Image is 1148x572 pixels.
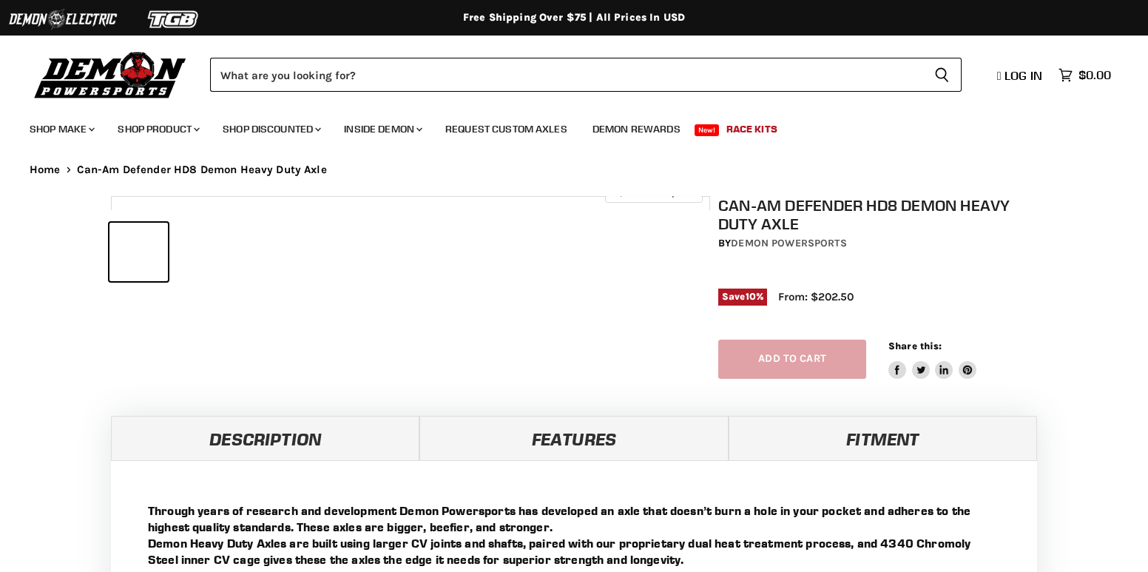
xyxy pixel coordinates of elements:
[236,223,294,281] button: IMAGE thumbnail
[30,48,192,101] img: Demon Powersports
[581,114,692,144] a: Demon Rewards
[746,291,756,302] span: 10
[333,114,431,144] a: Inside Demon
[111,416,419,460] a: Description
[118,5,229,33] img: TGB Logo 2
[173,223,232,281] button: IMAGE thumbnail
[718,196,1045,233] h1: Can-Am Defender HD8 Demon Heavy Duty Axle
[419,416,728,460] a: Features
[729,416,1037,460] a: Fitment
[18,114,104,144] a: Shop Make
[731,237,846,249] a: Demon Powersports
[715,114,789,144] a: Race Kits
[695,124,720,136] span: New!
[210,58,962,92] form: Product
[7,5,118,33] img: Demon Electric Logo 2
[990,69,1051,82] a: Log in
[434,114,578,144] a: Request Custom Axles
[77,164,327,176] span: Can-Am Defender HD8 Demon Heavy Duty Axle
[888,340,976,379] aside: Share this:
[718,235,1045,252] div: by
[888,340,942,351] span: Share this:
[30,164,61,176] a: Home
[612,186,695,198] span: Click to expand
[299,223,357,281] button: IMAGE thumbnail
[1004,68,1042,83] span: Log in
[18,108,1107,144] ul: Main menu
[107,114,209,144] a: Shop Product
[109,223,168,281] button: IMAGE thumbnail
[1078,68,1111,82] span: $0.00
[212,114,330,144] a: Shop Discounted
[718,289,767,305] span: Save %
[210,58,922,92] input: Search
[922,58,962,92] button: Search
[1051,64,1118,86] a: $0.00
[778,290,854,303] span: From: $202.50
